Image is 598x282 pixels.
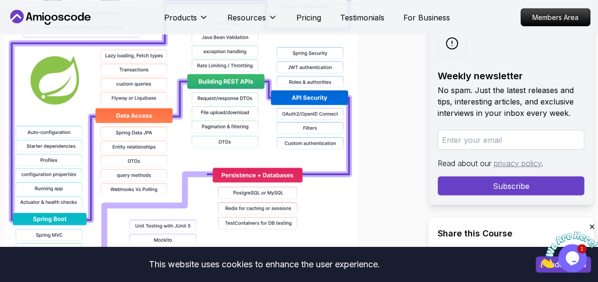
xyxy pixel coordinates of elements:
[438,176,584,195] button: Subscribe
[403,11,450,23] a: For Business
[438,157,584,169] p: Read about our .
[539,223,598,268] iframe: chat widget
[227,11,277,30] button: Resources
[7,254,521,275] div: This website uses cookies to enhance the user experience.
[521,9,590,26] p: Members Area
[438,69,584,82] h2: Weekly newsletter
[164,11,197,23] p: Products
[227,11,266,23] p: Resources
[164,11,208,30] button: Products
[296,11,321,23] a: Pricing
[340,11,384,23] a: Testimonials
[438,226,584,240] h2: Share this Course
[438,84,584,118] p: No spam. Just the latest releases and tips, interesting articles, and exclusive interviews in you...
[494,158,541,168] a: privacy policy
[438,130,584,150] input: Enter your email
[520,8,590,26] a: Members Area
[536,256,591,273] button: Accept cookies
